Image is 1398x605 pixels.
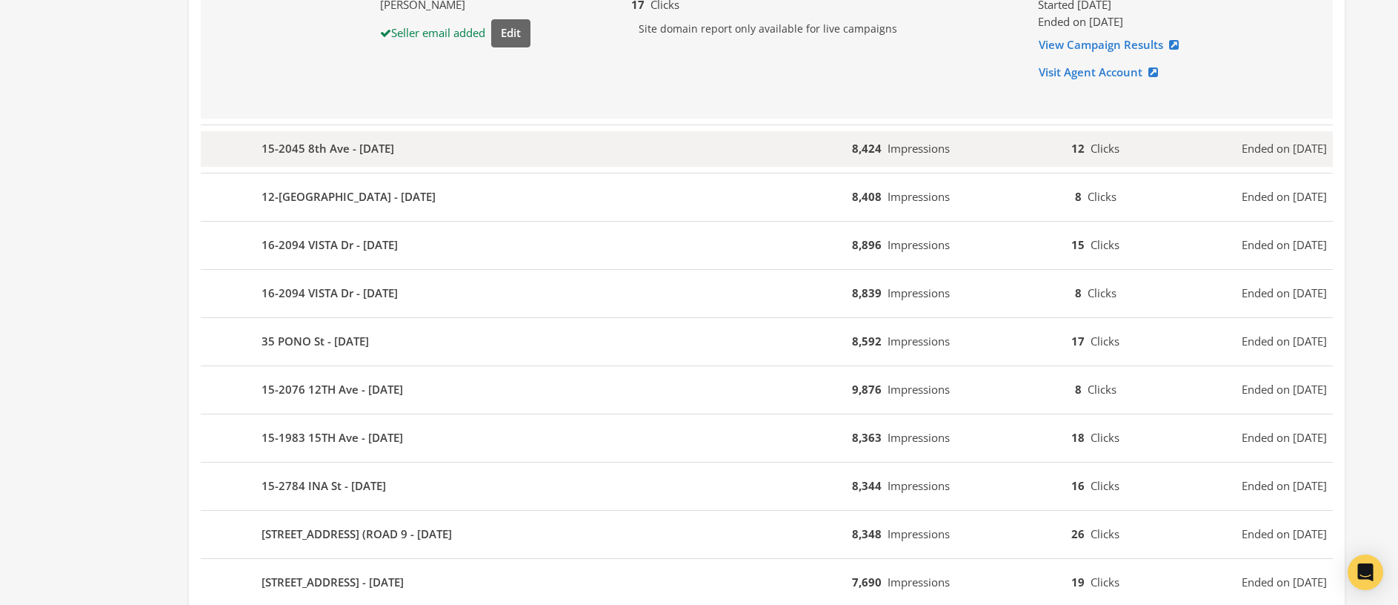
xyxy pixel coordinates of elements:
button: 15-2045 8th Ave - [DATE]8,424Impressions12ClicksEnded on [DATE] [201,131,1333,167]
span: Impressions [888,430,950,445]
span: Ended on [DATE] [1242,429,1327,446]
span: Clicks [1088,382,1116,397]
span: Impressions [888,189,950,204]
b: 8 [1075,285,1082,300]
b: 8,839 [852,285,882,300]
a: View Campaign Results [1038,31,1188,59]
b: 12-[GEOGRAPHIC_DATA] - [DATE] [262,188,436,205]
span: Impressions [888,285,950,300]
div: Seller email added [380,24,485,42]
b: 8 [1075,382,1082,397]
b: 8,592 [852,334,882,348]
b: [STREET_ADDRESS] (ROAD 9 - [DATE] [262,526,452,543]
span: Clicks [1091,237,1119,252]
b: 35 PONO St - [DATE] [262,333,369,350]
button: 15-1983 15TH Ave - [DATE]8,363Impressions18ClicksEnded on [DATE] [201,420,1333,456]
span: Clicks [1091,141,1119,156]
b: 8,363 [852,430,882,445]
button: 35 PONO St - [DATE]8,592Impressions17ClicksEnded on [DATE] [201,324,1333,360]
b: 8,344 [852,478,882,493]
span: Ended on [DATE] [1242,237,1327,254]
b: 26 [1071,526,1085,541]
span: Impressions [888,575,950,589]
span: Ended on [DATE] [1242,381,1327,398]
a: Visit Agent Account [1038,59,1168,86]
p: Site domain report only available for live campaigns [631,13,1014,44]
b: 15-2045 8th Ave - [DATE] [262,140,394,157]
b: 12 [1071,141,1085,156]
b: 16 [1071,478,1085,493]
span: Impressions [888,478,950,493]
b: 16-2094 VISTA Dr - [DATE] [262,285,398,302]
span: Impressions [888,237,950,252]
b: 8 [1075,189,1082,204]
b: 15 [1071,237,1085,252]
span: Clicks [1088,189,1116,204]
span: Clicks [1091,575,1119,589]
span: Ended on [DATE] [1242,526,1327,543]
span: Impressions [888,141,950,156]
b: 19 [1071,575,1085,589]
button: 15-2076 12TH Ave - [DATE]9,876Impressions8ClicksEnded on [DATE] [201,372,1333,408]
b: 18 [1071,430,1085,445]
b: 7,690 [852,575,882,589]
b: 15-1983 15TH Ave - [DATE] [262,429,403,446]
span: Impressions [888,382,950,397]
b: 17 [1071,334,1085,348]
span: Impressions [888,334,950,348]
b: 8,408 [852,189,882,204]
span: Clicks [1088,285,1116,300]
span: Ended on [DATE] [1242,477,1327,495]
span: Impressions [888,526,950,541]
button: 16-2094 VISTA Dr - [DATE]8,896Impressions15ClicksEnded on [DATE] [201,228,1333,263]
b: 16-2094 VISTA Dr - [DATE] [262,237,398,254]
span: Ended on [DATE] [1242,285,1327,302]
b: 15-2076 12TH Ave - [DATE] [262,381,403,398]
span: Ended on [DATE] [1038,14,1123,29]
span: Ended on [DATE] [1242,574,1327,591]
span: Ended on [DATE] [1242,140,1327,157]
div: Open Intercom Messenger [1348,555,1383,590]
span: Clicks [1091,334,1119,348]
button: 12-[GEOGRAPHIC_DATA] - [DATE]8,408Impressions8ClicksEnded on [DATE] [201,179,1333,215]
b: 8,348 [852,526,882,541]
span: Ended on [DATE] [1242,188,1327,205]
button: Edit [491,19,530,47]
span: Clicks [1091,430,1119,445]
b: 8,424 [852,141,882,156]
span: Ended on [DATE] [1242,333,1327,350]
button: 16-2094 VISTA Dr - [DATE]8,839Impressions8ClicksEnded on [DATE] [201,276,1333,311]
b: 15-2784 INA St - [DATE] [262,477,386,495]
span: Clicks [1091,526,1119,541]
b: [STREET_ADDRESS] - [DATE] [262,574,404,591]
span: Clicks [1091,478,1119,493]
button: [STREET_ADDRESS] (ROAD 9 - [DATE]8,348Impressions26ClicksEnded on [DATE] [201,517,1333,552]
button: 15-2784 INA St - [DATE]8,344Impressions16ClicksEnded on [DATE] [201,469,1333,504]
b: 9,876 [852,382,882,397]
button: [STREET_ADDRESS] - [DATE]7,690Impressions19ClicksEnded on [DATE] [201,565,1333,601]
b: 8,896 [852,237,882,252]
